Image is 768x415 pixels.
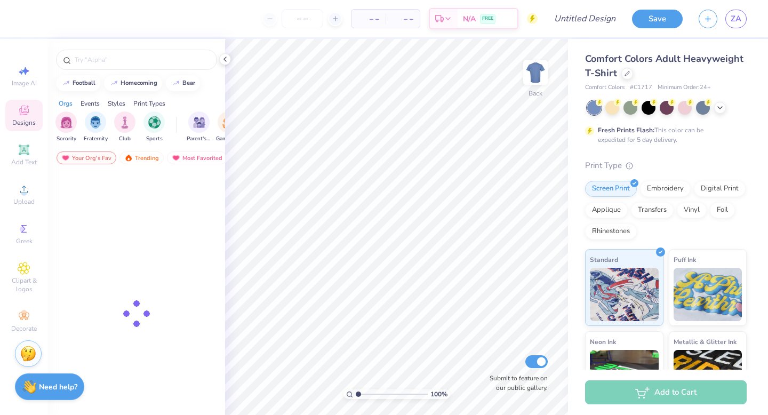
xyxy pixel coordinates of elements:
[114,111,135,143] button: filter button
[143,111,165,143] button: filter button
[585,159,747,172] div: Print Type
[187,111,211,143] div: filter for Parent's Weekend
[5,276,43,293] span: Clipart & logos
[74,54,210,65] input: Try "Alpha"
[590,254,618,265] span: Standard
[193,116,205,129] img: Parent's Weekend Image
[166,75,200,91] button: bear
[16,237,33,245] span: Greek
[148,116,161,129] img: Sports Image
[172,154,180,162] img: most_fav.gif
[13,197,35,206] span: Upload
[187,135,211,143] span: Parent's Weekend
[216,111,241,143] div: filter for Game Day
[216,135,241,143] span: Game Day
[119,116,131,129] img: Club Image
[546,8,624,29] input: Untitled Design
[430,389,447,399] span: 100 %
[81,99,100,108] div: Events
[640,181,691,197] div: Embroidery
[119,151,164,164] div: Trending
[590,268,659,321] img: Standard
[84,111,108,143] button: filter button
[56,75,100,91] button: football
[674,350,742,403] img: Metallic & Glitter Ink
[90,116,101,129] img: Fraternity Image
[12,118,36,127] span: Designs
[73,80,95,86] div: football
[59,99,73,108] div: Orgs
[121,80,157,86] div: homecoming
[731,13,741,25] span: ZA
[590,336,616,347] span: Neon Ink
[585,83,625,92] span: Comfort Colors
[119,135,131,143] span: Club
[216,111,241,143] button: filter button
[55,111,77,143] button: filter button
[674,254,696,265] span: Puff Ink
[104,75,162,91] button: homecoming
[146,135,163,143] span: Sports
[110,80,118,86] img: trend_line.gif
[12,79,37,87] span: Image AI
[658,83,711,92] span: Minimum Order: 24 +
[108,99,125,108] div: Styles
[60,116,73,129] img: Sorority Image
[482,15,493,22] span: FREE
[525,62,546,83] img: Back
[585,181,637,197] div: Screen Print
[585,224,637,240] div: Rhinestones
[725,10,747,28] a: ZA
[677,202,707,218] div: Vinyl
[11,158,37,166] span: Add Text
[57,151,116,164] div: Your Org's Fav
[392,13,413,25] span: – –
[598,126,654,134] strong: Fresh Prints Flash:
[124,154,133,162] img: trending.gif
[710,202,735,218] div: Foil
[674,268,742,321] img: Puff Ink
[167,151,227,164] div: Most Favorited
[694,181,746,197] div: Digital Print
[484,373,548,393] label: Submit to feature on our public gallery.
[172,80,180,86] img: trend_line.gif
[133,99,165,108] div: Print Types
[143,111,165,143] div: filter for Sports
[187,111,211,143] button: filter button
[585,202,628,218] div: Applique
[57,135,76,143] span: Sorority
[674,336,737,347] span: Metallic & Glitter Ink
[631,202,674,218] div: Transfers
[84,135,108,143] span: Fraternity
[463,13,476,25] span: N/A
[630,83,652,92] span: # C1717
[11,324,37,333] span: Decorate
[84,111,108,143] div: filter for Fraternity
[632,10,683,28] button: Save
[182,80,195,86] div: bear
[358,13,379,25] span: – –
[61,154,70,162] img: most_fav.gif
[62,80,70,86] img: trend_line.gif
[590,350,659,403] img: Neon Ink
[598,125,729,145] div: This color can be expedited for 5 day delivery.
[39,382,77,392] strong: Need help?
[529,89,542,98] div: Back
[55,111,77,143] div: filter for Sorority
[282,9,323,28] input: – –
[114,111,135,143] div: filter for Club
[585,52,743,79] span: Comfort Colors Adult Heavyweight T-Shirt
[222,116,235,129] img: Game Day Image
